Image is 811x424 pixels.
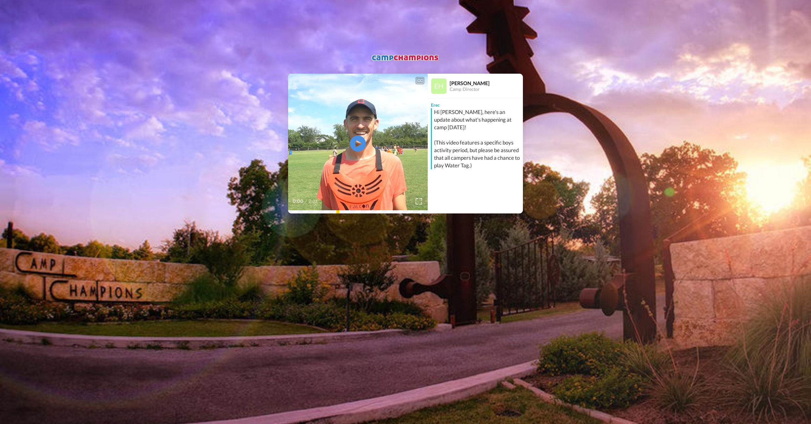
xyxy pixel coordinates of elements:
img: logo [371,52,440,64]
div: [PERSON_NAME] [450,80,523,86]
img: Full screen [416,198,422,205]
div: CC [416,77,424,84]
div: Hi [PERSON_NAME], here's an update about what's happening at camp [DATE]! (This video features a ... [434,108,521,169]
span: 2:21 [308,198,320,205]
img: Profile Image [431,78,446,94]
span: 0:00 [293,198,304,205]
div: Erec [428,99,523,108]
div: Camp Director [450,87,523,92]
span: / [305,198,307,205]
